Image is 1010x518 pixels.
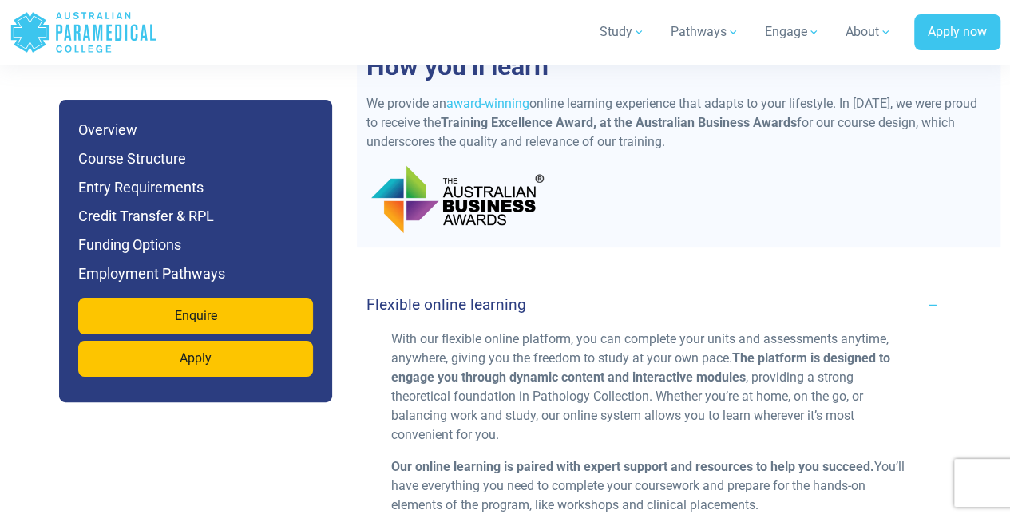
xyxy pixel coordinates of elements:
[446,96,529,111] a: award-winning
[391,459,874,474] strong: Our online learning is paired with expert support and resources to help you succeed.
[366,286,939,323] a: Flexible online learning
[391,330,914,445] p: With our flexible online platform, you can complete your units and assessments anytime, anywhere,...
[914,14,1000,51] a: Apply now
[836,10,901,54] a: About
[391,457,914,515] p: You’ll have everything you need to complete your coursework and prepare for the hands-on elements...
[366,295,526,314] h4: Flexible online learning
[441,115,797,130] strong: Training Excellence Award, at the Australian Business Awards
[661,10,749,54] a: Pathways
[366,94,991,152] p: We provide an online learning experience that adapts to your lifestyle. In [DATE], we were proud ...
[755,10,830,54] a: Engage
[357,51,1000,81] h2: How you’ll learn
[10,6,157,58] a: Australian Paramedical College
[590,10,655,54] a: Study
